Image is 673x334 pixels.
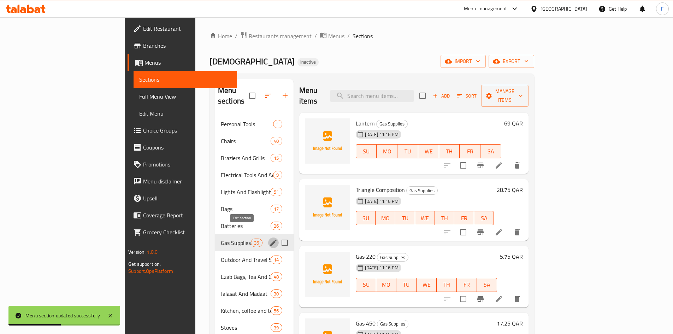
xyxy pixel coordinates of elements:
[419,280,434,290] span: WE
[472,157,489,174] button: Branch-specific-item
[134,88,237,105] a: Full Menu View
[221,137,271,145] span: Chairs
[377,253,408,262] div: Gas Supplies
[356,318,376,329] span: Gas 450
[25,312,100,320] div: Menu section updated successfully
[418,213,432,223] span: WE
[271,256,282,264] div: items
[215,217,294,234] div: Batteries26
[240,31,312,41] a: Restaurants management
[472,224,489,241] button: Branch-specific-item
[273,120,282,128] div: items
[406,186,438,195] div: Gas Supplies
[477,278,497,292] button: SA
[221,205,271,213] div: Bags
[221,222,271,230] span: Batteries
[271,155,282,162] span: 15
[500,252,523,262] h6: 5.75 QAR
[305,118,350,164] img: Lantern
[504,118,523,128] h6: 69 QAR
[215,234,294,251] div: Gas Supplies36edit
[480,280,494,290] span: SA
[271,273,282,281] div: items
[472,291,489,307] button: Branch-specific-item
[271,324,282,331] span: 39
[454,211,474,225] button: FR
[271,189,282,195] span: 51
[356,118,375,129] span: Lantern
[379,280,394,290] span: MO
[456,158,471,173] span: Select to update
[457,92,477,100] span: Sort
[271,222,282,230] div: items
[457,213,471,223] span: FR
[396,278,417,292] button: TU
[139,92,231,101] span: Full Menu View
[480,144,501,158] button: SA
[268,238,279,248] button: edit
[379,146,395,157] span: MO
[128,259,161,269] span: Get support on:
[477,213,491,223] span: SA
[397,144,418,158] button: TU
[509,291,526,307] button: delete
[509,157,526,174] button: delete
[495,228,503,236] a: Edit menu item
[439,280,454,290] span: TH
[271,138,282,145] span: 40
[456,292,471,306] span: Select to update
[320,31,344,41] a: Menus
[128,20,237,37] a: Edit Restaurant
[297,59,319,65] span: Inactive
[143,126,231,135] span: Choice Groups
[418,144,439,158] button: WE
[455,90,478,101] button: Sort
[221,188,271,196] span: Lights And Flashlight
[495,295,503,303] a: Edit menu item
[442,146,457,157] span: TH
[143,194,231,203] span: Upsell
[483,146,498,157] span: SA
[356,278,376,292] button: SU
[221,306,271,315] span: Kitchen, coffee and tea supplies
[271,289,282,298] div: items
[144,58,231,67] span: Menus
[464,5,507,13] div: Menu-management
[128,54,237,71] a: Menus
[271,206,282,212] span: 17
[430,90,453,101] button: Add
[437,278,457,292] button: TH
[347,32,350,40] li: /
[221,239,251,247] div: Gas Supplies
[376,211,395,225] button: MO
[541,5,587,13] div: [GEOGRAPHIC_DATA]
[221,289,271,298] div: Jalasat And Madaat
[439,144,460,158] button: TH
[271,274,282,280] span: 48
[215,166,294,183] div: Electrical Tools And Accessories9
[271,154,282,162] div: items
[139,109,231,118] span: Edit Menu
[378,213,392,223] span: MO
[462,146,478,157] span: FR
[497,185,523,195] h6: 28.75 QAR
[221,154,271,162] span: Braziers And Grills
[356,184,405,195] span: Triangle Composition
[432,92,451,100] span: Add
[209,31,534,41] nav: breadcrumb
[273,121,282,128] span: 1
[221,256,271,264] span: Outdoor And Travel Supplies
[377,144,397,158] button: MO
[359,146,374,157] span: SU
[330,90,414,102] input: search
[362,264,401,271] span: [DATE] 11:16 PM
[481,85,529,107] button: Manage items
[305,185,350,230] img: Triangle Composition
[441,55,486,68] button: import
[143,228,231,236] span: Grocery Checklist
[221,171,273,179] span: Electrical Tools And Accessories
[221,273,271,281] span: Ezab Bags, Tea And Coffee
